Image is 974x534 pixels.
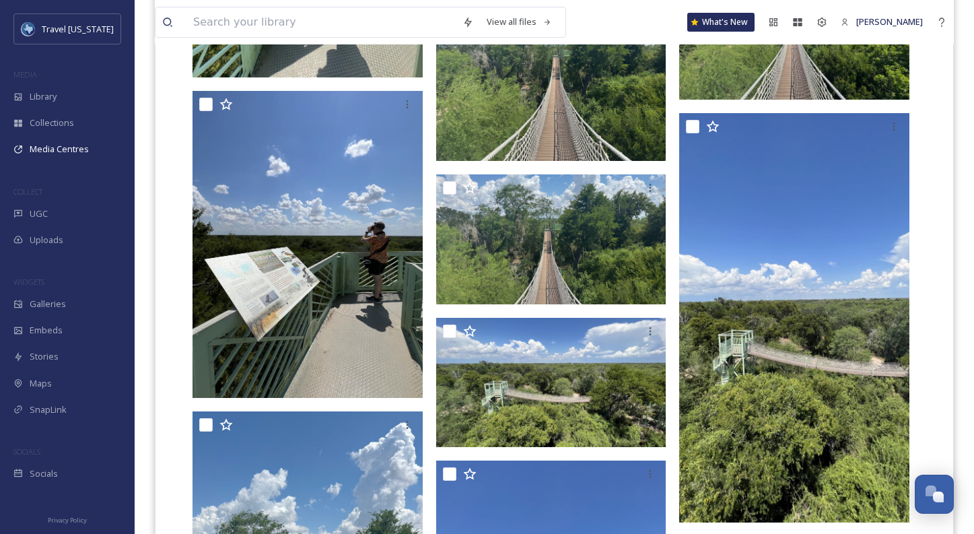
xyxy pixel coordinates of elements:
span: Media Centres [30,143,89,156]
span: Galleries [30,298,66,310]
span: MEDIA [13,69,37,79]
span: Embeds [30,324,63,337]
a: Privacy Policy [48,511,87,527]
span: [PERSON_NAME] [856,15,923,28]
span: Maps [30,377,52,390]
img: Santa Ana National Wildlife Refuge15.JPG [436,318,666,447]
button: Open Chat [915,475,954,514]
span: Collections [30,116,74,129]
span: SnapLink [30,403,67,416]
a: View all files [480,9,559,35]
a: [PERSON_NAME] [834,9,930,35]
span: Privacy Policy [48,516,87,525]
img: images%20%281%29.jpeg [22,22,35,36]
span: WIDGETS [13,277,44,287]
span: Socials [30,467,58,480]
a: What's New [687,13,755,32]
span: Travel [US_STATE] [42,23,114,35]
img: Santa Ana National Wildlife Refuge16.JPG [679,113,909,523]
span: Uploads [30,234,63,246]
span: Library [30,90,57,103]
span: SOCIALS [13,446,40,457]
span: UGC [30,207,48,220]
input: Search your library [186,7,456,37]
img: Santa Ana National Wildlife Refuge6.HEIC [193,91,423,398]
span: Stories [30,350,59,363]
span: COLLECT [13,187,42,197]
img: Santa Ana National Wildlife Refuge12.HEIC [436,174,666,304]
